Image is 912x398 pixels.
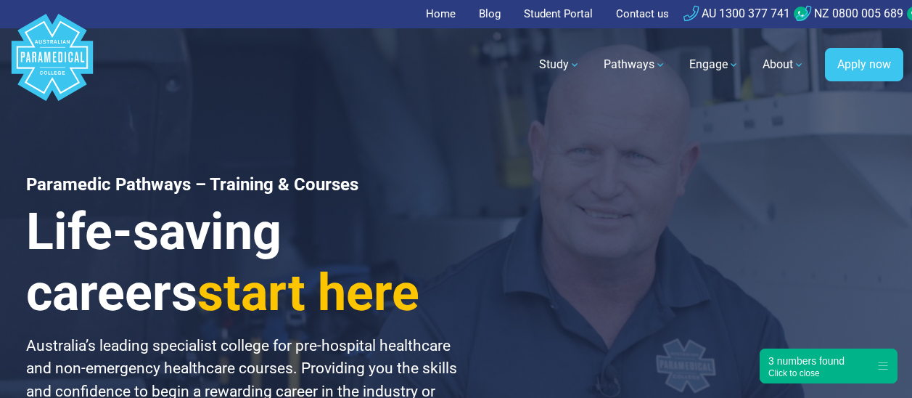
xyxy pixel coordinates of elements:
a: Study [530,44,589,85]
a: Australian Paramedical College [9,28,96,102]
a: Pathways [595,44,675,85]
span: start here [197,263,419,322]
h3: Life-saving careers [26,201,474,323]
h1: Paramedic Pathways – Training & Courses [26,174,474,195]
